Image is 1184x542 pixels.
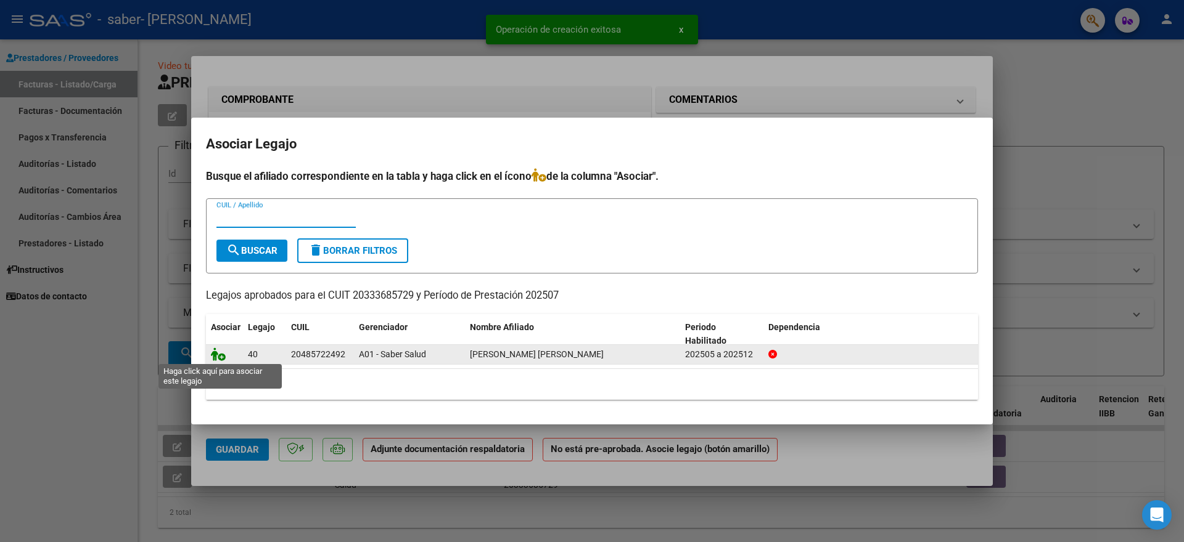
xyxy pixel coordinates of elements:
span: Dependencia [768,322,820,332]
datatable-header-cell: Periodo Habilitado [680,314,763,355]
button: Buscar [216,240,287,262]
datatable-header-cell: Gerenciador [354,314,465,355]
h2: Asociar Legajo [206,132,978,156]
span: CUIL [291,322,310,332]
datatable-header-cell: Asociar [206,314,243,355]
div: 1 registros [206,369,978,400]
datatable-header-cell: CUIL [286,314,354,355]
div: 20485722492 [291,347,345,362]
span: Legajo [248,322,275,332]
span: Gerenciador [359,322,408,332]
p: Legajos aprobados para el CUIT 20333685729 y Período de Prestación 202507 [206,288,978,304]
datatable-header-cell: Legajo [243,314,286,355]
button: Borrar Filtros [297,238,408,263]
span: MATTIVI RIOS IGNACIO ELIAN [470,349,604,359]
div: Open Intercom Messenger [1142,500,1172,530]
span: Buscar [226,245,277,256]
span: A01 - Saber Salud [359,349,426,359]
mat-icon: delete [308,243,323,257]
span: 40 [248,349,258,359]
div: 202505 a 202512 [685,347,758,362]
datatable-header-cell: Dependencia [763,314,979,355]
mat-icon: search [226,243,241,257]
span: Nombre Afiliado [470,322,534,332]
span: Asociar [211,322,240,332]
span: Periodo Habilitado [685,322,726,346]
h4: Busque el afiliado correspondiente en la tabla y haga click en el ícono de la columna "Asociar". [206,168,978,184]
span: Borrar Filtros [308,245,397,256]
datatable-header-cell: Nombre Afiliado [465,314,680,355]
